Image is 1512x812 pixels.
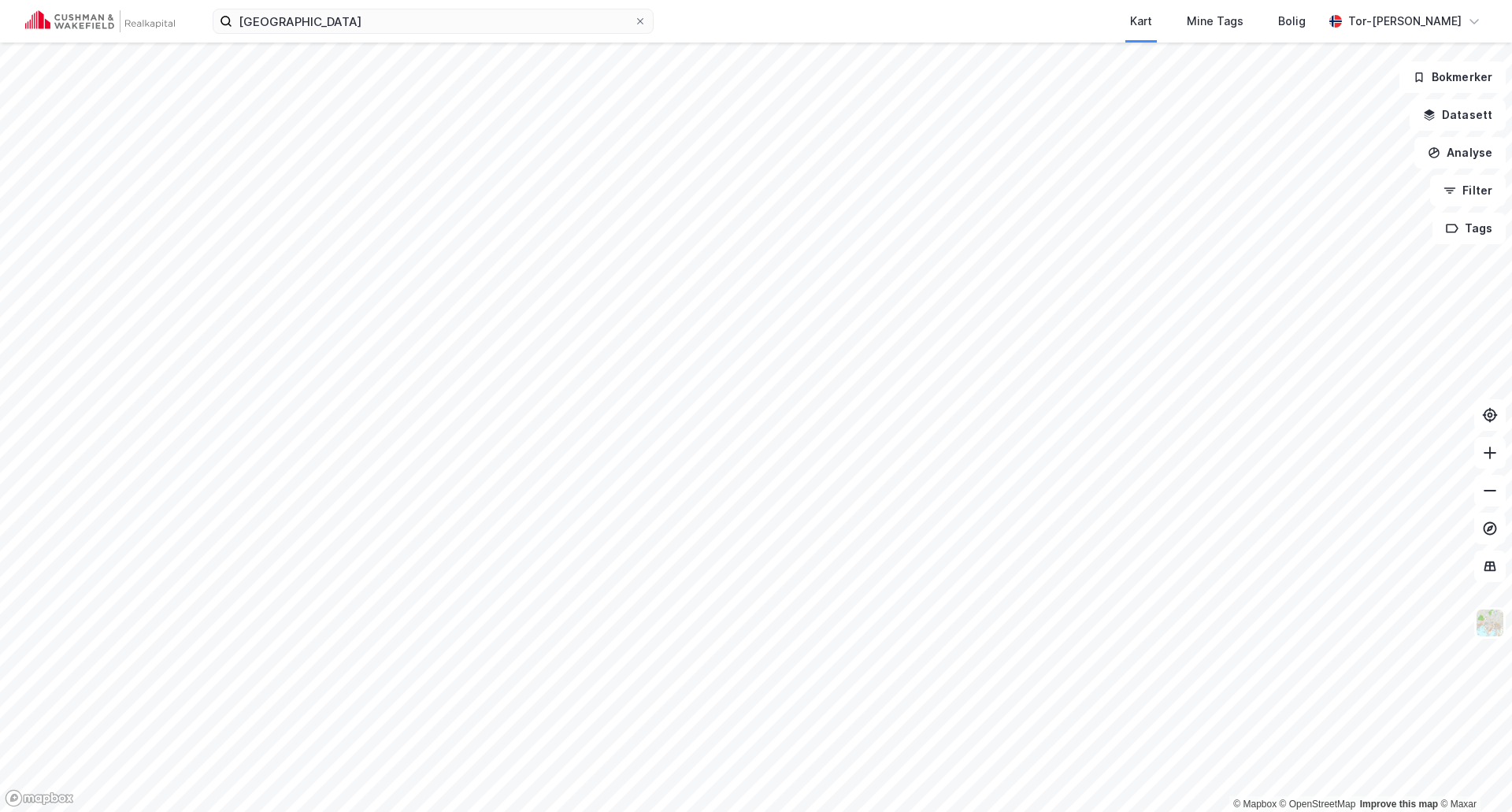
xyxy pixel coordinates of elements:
[1475,608,1505,638] img: Z
[1414,137,1506,169] button: Analyse
[1360,799,1438,810] a: Improve this map
[1130,12,1152,31] div: Kart
[1233,799,1277,810] a: Mapbox
[1187,12,1243,31] div: Mine Tags
[1348,12,1462,31] div: Tor-[PERSON_NAME]
[1280,799,1356,810] a: OpenStreetMap
[1278,12,1306,31] div: Bolig
[1432,213,1506,244] button: Tags
[232,9,634,33] input: Søk på adresse, matrikkel, gårdeiere, leietakere eller personer
[5,789,74,807] a: Mapbox homepage
[1410,99,1506,131] button: Datasett
[1430,175,1506,206] button: Filter
[1399,61,1506,93] button: Bokmerker
[1433,736,1512,812] div: Kontrollprogram for chat
[1433,736,1512,812] iframe: Chat Widget
[25,10,175,32] img: cushman-wakefield-realkapital-logo.202ea83816669bd177139c58696a8fa1.svg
